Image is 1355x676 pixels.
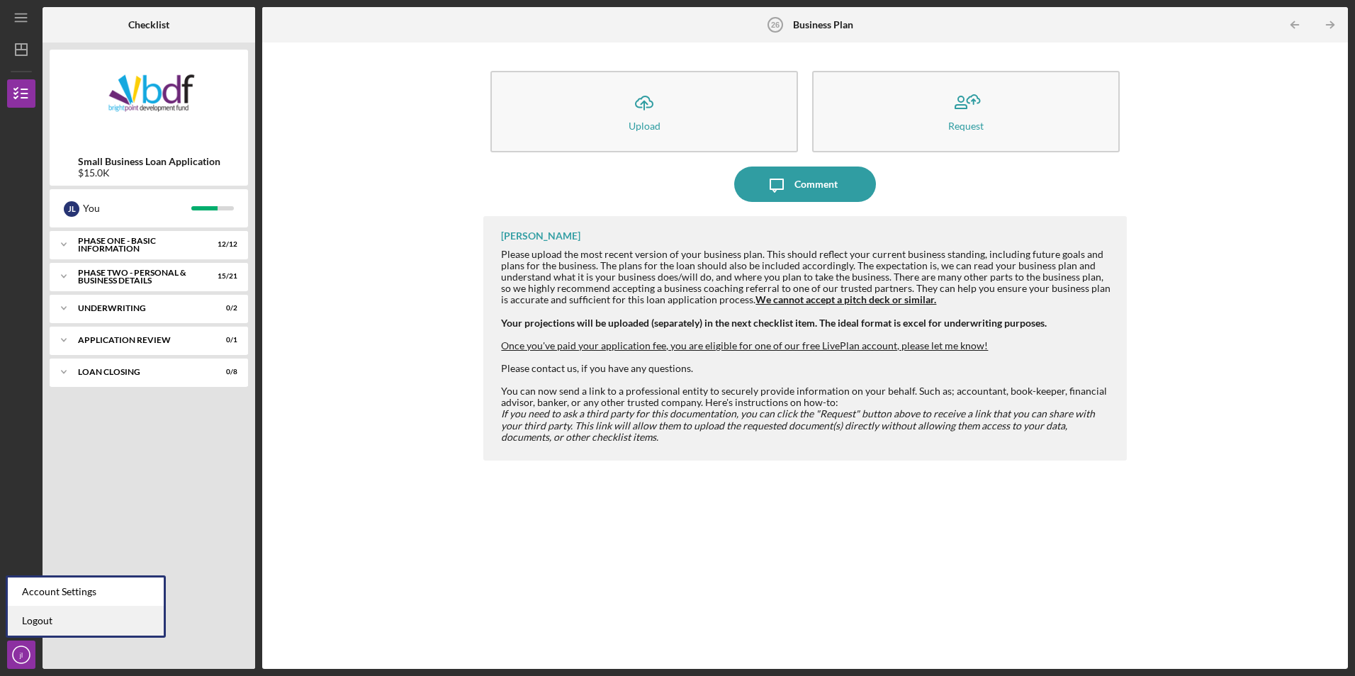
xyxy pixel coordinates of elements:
div: Application Review [78,336,202,344]
div: 0 / 2 [212,304,237,312]
div: 0 / 1 [212,336,237,344]
div: Underwriting [78,304,202,312]
div: Please contact us, if you have any questions. [501,363,1112,374]
text: jl [19,651,23,659]
div: ​ [501,408,1112,442]
div: Request [948,120,984,131]
div: You [83,196,191,220]
img: Product logo [50,57,248,142]
button: jl [7,641,35,669]
div: [PERSON_NAME] [501,230,580,242]
strong: Your projections will be uploaded (separately) in the next checklist item. The ideal format is ex... [501,317,1047,329]
div: 15 / 21 [212,272,237,281]
b: Small Business Loan Application [78,156,220,167]
div: Comment [794,167,838,202]
a: Logout [8,607,164,636]
b: Checklist [128,19,169,30]
div: Loan Closing [78,368,202,376]
b: Business Plan [793,19,853,30]
div: Account Settings [8,578,164,607]
div: 0 / 8 [212,368,237,376]
button: Comment [734,167,876,202]
div: j l [64,201,79,217]
div: $15.0K [78,167,220,179]
div: PHASE TWO - PERSONAL & BUSINESS DETAILS [78,269,202,285]
strong: We cannot accept a pitch deck or similar. [755,293,936,305]
div: 12 / 12 [212,240,237,249]
div: Phase One - Basic Information [78,237,202,253]
button: Request [812,71,1120,152]
span: Once you've paid your application fee, you are eligible for one of our free LivePlan account, ple... [501,339,988,351]
tspan: 26 [770,21,779,29]
button: Upload [490,71,798,152]
div: You can now send a link to a professional entity to securely provide information on your behalf. ... [501,385,1112,408]
em: If you need to ask a third party for this documentation, you can click the "Request" button above... [501,407,1095,442]
div: Please upload the most recent version of your business plan. This should reflect your current bus... [501,249,1112,305]
div: Upload [629,120,660,131]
